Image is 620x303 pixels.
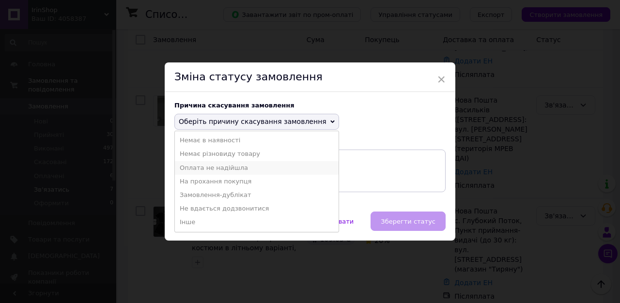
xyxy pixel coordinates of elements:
[174,102,446,109] div: Причина скасування замовлення
[175,134,339,147] li: Немає в наявності
[175,215,339,229] li: Інше
[437,71,446,88] span: ×
[175,175,339,188] li: На прохання покупця
[175,161,339,175] li: Оплата не надійшла
[175,147,339,161] li: Немає різновиду товару
[175,188,339,202] li: Замовлення-дублікат
[165,62,455,92] div: Зміна статусу замовлення
[175,202,339,215] li: Не вдається додзвонитися
[179,118,326,125] span: Оберіть причину скасування замовлення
